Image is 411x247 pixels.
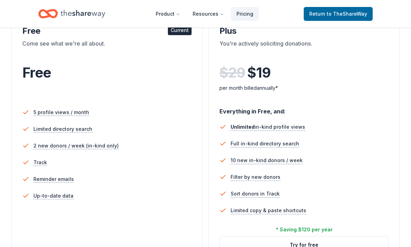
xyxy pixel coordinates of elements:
span: 10 new in-kind donors / week [231,156,303,165]
div: Everything in Free, and: [219,101,389,116]
span: Full in-kind directory search [231,140,299,148]
nav: Main [150,6,259,22]
span: Limited copy & paste shortcuts [231,206,306,215]
span: Free [22,64,51,81]
span: Unlimited [231,124,255,130]
button: Resources [187,7,230,21]
span: Filter by new donors [231,173,280,181]
div: Plus [219,25,389,37]
span: 5 profile views / month [33,108,89,117]
span: 2 new donors / week (in-kind only) [33,142,119,150]
div: Free [22,25,192,37]
div: You're actively soliciting donations. [219,39,389,59]
button: Product [150,7,186,21]
div: Come see what we're all about. [22,39,192,59]
span: to TheShareWay [327,11,367,17]
div: * Saving $120 per year [276,225,333,234]
span: Limited directory search [33,125,92,133]
a: Pricing [231,7,259,21]
span: Reminder emails [33,175,74,183]
span: Return [309,10,367,18]
span: Track [33,158,47,167]
a: Returnto TheShareWay [304,7,373,21]
a: Home [38,6,105,22]
span: $ 19 [247,63,271,82]
div: per month billed annually* [219,84,389,92]
span: Sort donors in Track [231,190,280,198]
span: Up-to-date data [33,192,73,200]
div: Current [168,25,192,35]
span: in-kind profile views [231,124,305,130]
